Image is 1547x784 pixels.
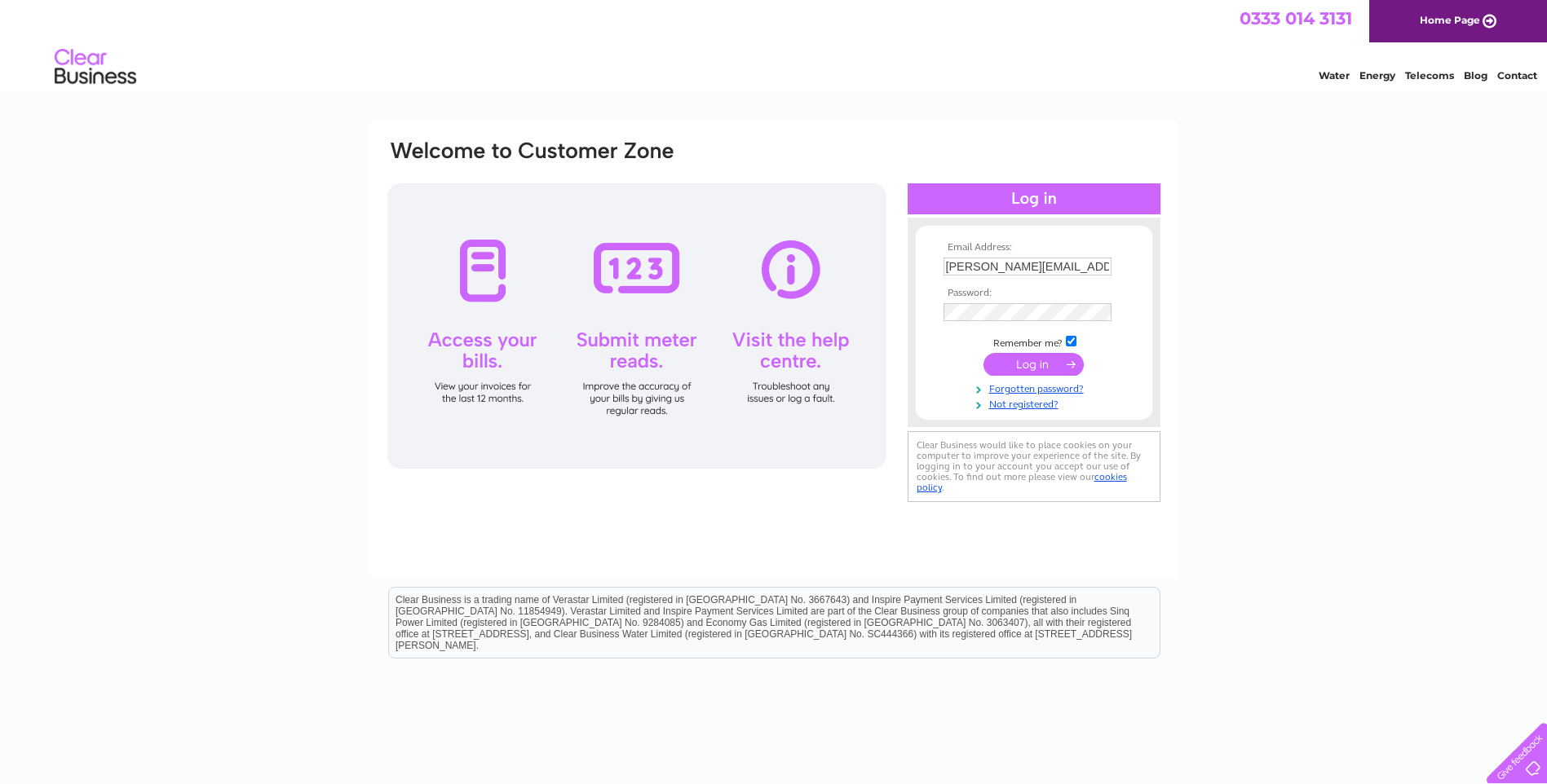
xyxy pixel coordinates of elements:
[939,242,1129,253] th: Email Address:
[983,353,1084,376] input: Submit
[939,288,1129,299] th: Password:
[1405,69,1454,81] a: Telecoms
[1359,69,1395,81] a: Energy
[944,395,1129,411] a: Not registered?
[1319,69,1350,81] a: Water
[917,471,1127,493] a: cookies policy
[908,431,1160,502] div: Clear Business would like to place cookies on your computer to improve your experience of the sit...
[1464,69,1487,81] a: Blog
[1497,69,1537,81] a: Contact
[944,380,1129,395] a: Forgotten password?
[389,9,1160,79] div: Clear Business is a trading name of Verastar Limited (registered in [GEOGRAPHIC_DATA] No. 3667643...
[939,333,1129,350] td: Remember me?
[1240,8,1352,29] a: 0333 014 3131
[54,42,137,92] img: logo.png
